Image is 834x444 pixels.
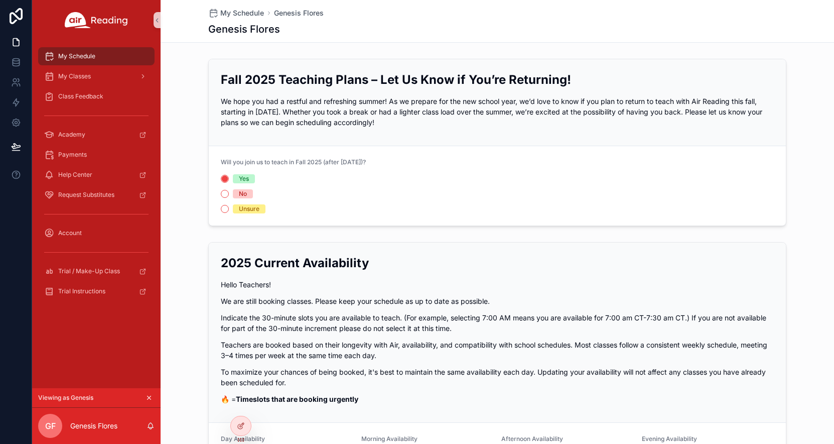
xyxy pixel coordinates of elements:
[58,72,91,80] span: My Classes
[361,435,418,442] span: Morning Availability
[38,166,155,184] a: Help Center
[38,87,155,105] a: Class Feedback
[221,340,774,361] p: Teachers are booked based on their longevity with Air, availability, and compatibility with schoo...
[38,47,155,65] a: My Schedule
[221,279,774,290] p: Hello Teachers!
[220,8,264,18] span: My Schedule
[38,146,155,164] a: Payments
[58,267,120,275] span: Trial / Make-Up Class
[239,204,259,213] div: Unsure
[45,420,56,432] span: GF
[239,174,249,183] div: Yes
[221,367,774,388] p: To maximize your chances of being booked, it's best to maintain the same availability each day. U...
[58,52,95,60] span: My Schedule
[58,131,85,139] span: Academy
[239,189,247,198] div: No
[236,395,358,403] strong: Timeslots that are booking urgently
[58,191,114,199] span: Request Substitutes
[642,435,697,442] span: Evening Availability
[65,12,128,28] img: App logo
[221,394,774,404] p: 🔥 =
[58,92,103,100] span: Class Feedback
[221,435,265,442] span: Day Availability
[208,8,264,18] a: My Schedule
[38,282,155,300] a: Trial Instructions
[58,229,82,237] span: Account
[70,421,117,431] p: Genesis Flores
[38,126,155,144] a: Academy
[221,158,366,166] span: Will you join us to teach in Fall 2025 (after [DATE])?
[58,151,87,159] span: Payments
[58,171,92,179] span: Help Center
[221,96,774,128] p: We hope you had a restful and refreshing summer! As we prepare for the new school year, we’d love...
[58,287,105,295] span: Trial Instructions
[501,435,563,442] span: Afternoon Availability
[38,262,155,280] a: Trial / Make-Up Class
[38,67,155,85] a: My Classes
[221,255,774,271] h2: 2025 Current Availability
[221,296,774,306] p: We are still booking classes. Please keep your schedule as up to date as possible.
[32,40,161,313] div: scrollable content
[274,8,324,18] a: Genesis Flores
[38,186,155,204] a: Request Substitutes
[38,394,93,402] span: Viewing as Genesis
[38,224,155,242] a: Account
[221,71,774,88] h2: Fall 2025 Teaching Plans – Let Us Know if You’re Returning!
[208,22,280,36] h1: Genesis Flores
[221,312,774,334] p: Indicate the 30-minute slots you are available to teach. (For example, selecting 7:00 AM means yo...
